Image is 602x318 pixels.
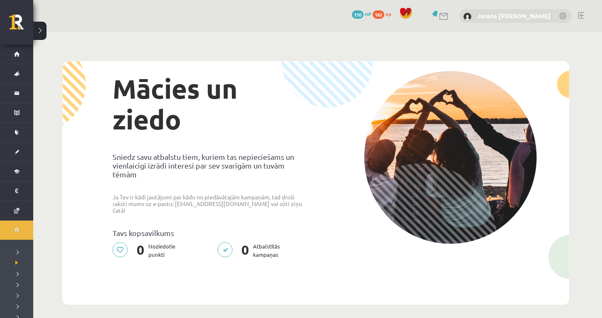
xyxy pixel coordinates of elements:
p: Ja Tev ir kādi jautājumi par kādu no piedāvātajām kampaņām, tad droši raksti mums uz e-pastu: [EM... [113,194,310,214]
span: 0 [133,242,148,259]
a: 182 xp [373,10,395,17]
img: donation-campaign-image-5f3e0036a0d26d96e48155ce7b942732c76651737588babb5c96924e9bd6788c.png [364,71,537,244]
span: mP [365,10,371,17]
span: 110 [352,10,364,19]
a: 110 mP [352,10,371,17]
img: Jorens Renarts Kuļijevs [463,12,472,21]
a: Rīgas 1. Tālmācības vidusskola [9,15,33,35]
span: xp [386,10,391,17]
p: Atbalstītās kampaņas [217,242,285,259]
h1: Mācies un ziedo [113,73,310,135]
span: 0 [237,242,253,259]
p: Sniedz savu atbalstu tiem, kuriem tas nepieciešams un vienlaicīgi izrādi interesi par sev svarīgā... [113,152,310,179]
a: Jorens [PERSON_NAME] [477,12,550,20]
p: Tavs kopsavilkums [113,229,310,237]
p: Noziedotie punkti [113,242,180,259]
span: 182 [373,10,384,19]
